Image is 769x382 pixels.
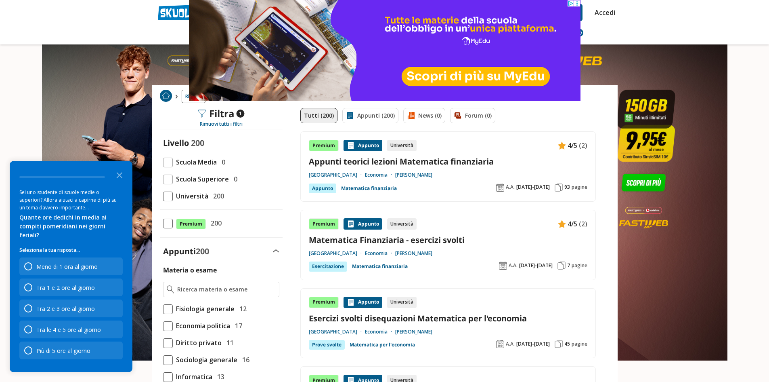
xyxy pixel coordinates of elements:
[160,121,283,127] div: Rimuovi tutti i filtri
[568,219,577,229] span: 4/5
[196,246,209,257] span: 200
[555,184,563,192] img: Pagine
[572,341,587,347] span: pagine
[506,184,515,190] span: A.A.
[309,297,339,308] div: Premium
[346,112,354,120] img: Appunti filtro contenuto
[309,234,587,245] a: Matematica Finanziaria - esercizi svolti
[19,188,123,211] div: Sei uno studente di scuole medie o superiori? Allora aiutaci a capirne di più su un tema davvero ...
[177,285,275,293] input: Ricerca materia o esame
[558,220,566,228] img: Appunti contenuto
[173,304,235,314] span: Fisiologia generale
[309,156,587,167] a: Appunti teorici lezioni Matematica finanziaria
[173,174,229,184] span: Scuola Superiore
[387,218,417,230] div: Università
[236,110,244,118] span: 1
[365,250,395,257] a: Economia
[579,219,587,229] span: (2)
[182,90,205,103] a: Ricerca
[36,263,98,270] div: Meno di 1 ora al giorno
[496,184,504,192] img: Anno accademico
[347,220,355,228] img: Appunti contenuto
[36,347,90,355] div: Più di 5 ore al giorno
[309,218,339,230] div: Premium
[555,340,563,348] img: Pagine
[519,262,553,269] span: [DATE]-[DATE]
[309,262,347,271] div: Esercitazione
[173,355,237,365] span: Sociologia generale
[19,342,123,359] div: Più di 5 ore al giorno
[19,246,123,254] p: Seleziona la tua risposta...
[557,262,566,270] img: Pagine
[160,90,172,103] a: Home
[309,329,365,335] a: [GEOGRAPHIC_DATA]
[273,249,279,253] img: Apri e chiudi sezione
[395,250,432,257] a: [PERSON_NAME]
[344,297,382,308] div: Appunto
[387,297,417,308] div: Università
[176,219,206,229] span: Premium
[230,174,237,184] span: 0
[341,184,397,193] a: Matematica finanziaria
[365,172,395,178] a: Economia
[395,329,432,335] a: [PERSON_NAME]
[342,108,398,123] a: Appunti (200)
[309,184,336,193] div: Appunto
[232,321,242,331] span: 17
[239,355,249,365] span: 16
[173,338,222,348] span: Diritto privato
[499,262,507,270] img: Anno accademico
[496,340,504,348] img: Anno accademico
[19,279,123,296] div: Tra 1 e 2 ore al giorno
[36,326,101,333] div: Tra le 4 e 5 ore al giorno
[506,341,515,347] span: A.A.
[207,218,222,228] span: 200
[173,321,230,331] span: Economia politica
[173,157,217,167] span: Scuola Media
[163,266,217,274] label: Materia o esame
[350,340,415,350] a: Matematica per l'economia
[309,250,365,257] a: [GEOGRAPHIC_DATA]
[10,161,132,372] div: Survey
[558,141,566,150] img: Appunti contenuto
[111,167,128,183] button: Close the survey
[572,184,587,190] span: pagine
[579,140,587,151] span: (2)
[173,191,208,201] span: Università
[36,284,95,291] div: Tra 1 e 2 ore al giorno
[19,321,123,338] div: Tra le 4 e 5 ore al giorno
[300,108,337,123] a: Tutti (200)
[309,140,339,151] div: Premium
[160,90,172,102] img: Home
[19,213,123,240] div: Quante ore dedichi in media ai compiti pomeridiani nei giorni feriali?
[198,108,244,119] div: Filtra
[365,329,395,335] a: Economia
[352,262,408,271] a: Matematica finanziaria
[347,141,355,150] img: Appunti contenuto
[19,257,123,275] div: Meno di 1 ora al giorno
[344,218,382,230] div: Appunto
[236,304,247,314] span: 12
[163,246,209,257] label: Appunti
[564,341,570,347] span: 45
[309,172,365,178] a: [GEOGRAPHIC_DATA]
[167,285,174,293] img: Ricerca materia o esame
[595,4,612,21] a: Accedi
[347,298,355,306] img: Appunti contenuto
[163,137,189,148] label: Livello
[19,300,123,317] div: Tra 2 e 3 ore al giorno
[564,184,570,190] span: 93
[218,157,225,167] span: 0
[223,338,234,348] span: 11
[36,305,95,312] div: Tra 2 e 3 ore al giorno
[309,313,587,324] a: Esercizi svolti disequazioni Matematica per l'economia
[395,172,432,178] a: [PERSON_NAME]
[191,137,204,148] span: 200
[387,140,417,151] div: Università
[214,371,224,382] span: 13
[568,140,577,151] span: 4/5
[516,184,550,190] span: [DATE]-[DATE]
[173,371,212,382] span: Informatica
[572,262,587,269] span: pagine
